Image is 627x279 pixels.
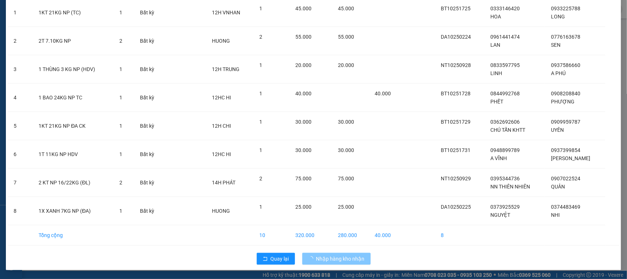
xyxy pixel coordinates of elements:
span: 0395344736 [490,176,520,181]
span: 0776163678 [551,34,580,40]
span: NN THIÊN NHIÊN [490,184,530,190]
span: BT10251725 [441,6,471,11]
span: CHÚ TẤN KHTT [490,127,525,133]
span: NT10250929 [441,176,471,181]
button: Nhập hàng kho nhận [302,253,371,265]
span: PHẾT [490,99,503,105]
span: 75.000 [338,176,354,181]
span: 45.000 [295,6,311,11]
span: 2 [119,38,122,44]
span: 0908208840 [551,91,580,96]
td: 280.000 [332,225,369,246]
span: 0909959787 [551,119,580,125]
span: PHƯỢNG [551,99,574,105]
span: NGUYỆT [490,212,510,218]
span: BT10251728 [441,91,471,96]
td: 6 [8,140,33,169]
span: 1 [259,204,262,210]
span: 1 [259,62,262,68]
td: 2T 7.10KG NP [33,27,113,55]
span: 12H TRUNG [212,66,239,72]
td: Bất kỳ [134,140,165,169]
button: rollbackQuay lại [257,253,295,265]
span: 0937586660 [551,62,580,68]
td: Bất kỳ [134,169,165,197]
td: 7 [8,169,33,197]
span: BT10251731 [441,147,471,153]
td: 1KT 21KG NP ĐA CK [33,112,113,140]
span: 0374483469 [551,204,580,210]
span: QUÂN [551,184,565,190]
span: NT10250928 [441,62,471,68]
span: 2 [259,176,262,181]
td: 1X XANH 7KG NP (ĐA) [33,197,113,225]
span: 30.000 [295,119,311,125]
span: rollback [263,256,268,262]
td: 10 [253,225,289,246]
span: 1 [119,66,122,72]
span: 12H CHI [212,123,231,129]
span: 30.000 [295,147,311,153]
span: NHI [551,212,560,218]
span: 1 [119,95,122,100]
span: HUONG [212,38,230,44]
td: 2 KT NP 16/22KG (ĐL) [33,169,113,197]
span: A PHÚ [551,70,566,76]
td: Tổng cộng [33,225,113,246]
td: 40.000 [369,225,402,246]
span: 30.000 [338,147,354,153]
span: 20.000 [338,62,354,68]
td: 8 [435,225,484,246]
span: 40.000 [375,91,391,96]
td: 1 BAO 24KG NP TC [33,84,113,112]
td: 2 [8,27,33,55]
span: 0933225788 [551,6,580,11]
td: 5 [8,112,33,140]
span: DA10250224 [441,34,471,40]
span: 2 [259,34,262,40]
span: 1 [259,6,262,11]
span: 1 [259,147,262,153]
span: LONG [551,14,565,20]
td: 4 [8,84,33,112]
span: 25.000 [295,204,311,210]
span: 0373925529 [490,204,520,210]
span: LINH [490,70,502,76]
td: 3 [8,55,33,84]
span: LAN [490,42,500,48]
span: 0844992768 [490,91,520,96]
span: 45.000 [338,6,354,11]
span: 0362692606 [490,119,520,125]
span: HUONG [212,208,230,214]
span: 1 [259,119,262,125]
td: 320.000 [289,225,332,246]
span: 12HC HI [212,95,231,100]
span: 20.000 [295,62,311,68]
span: 12HC HI [212,151,231,157]
span: BT10251729 [441,119,471,125]
span: loading [308,256,316,261]
span: 1 [119,123,122,129]
span: 1 [119,208,122,214]
span: Quay lại [271,255,289,263]
span: 0961441474 [490,34,520,40]
span: 30.000 [338,119,354,125]
span: 1 [259,91,262,96]
span: [PERSON_NAME] [551,155,590,161]
span: 0948899789 [490,147,520,153]
span: 0333146420 [490,6,520,11]
span: DA10250225 [441,204,471,210]
td: Bất kỳ [134,197,165,225]
span: 0833597795 [490,62,520,68]
td: Bất kỳ [134,27,165,55]
span: UYÊN [551,127,564,133]
span: 25.000 [338,204,354,210]
span: 1 [119,10,122,15]
td: 1T 11KG NP HDV [33,140,113,169]
td: 1 THÙNG 3 KG NP (HDV) [33,55,113,84]
span: 55.000 [338,34,354,40]
span: A VĨNH [490,155,507,161]
td: Bất kỳ [134,55,165,84]
span: 75.000 [295,176,311,181]
span: 55.000 [295,34,311,40]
